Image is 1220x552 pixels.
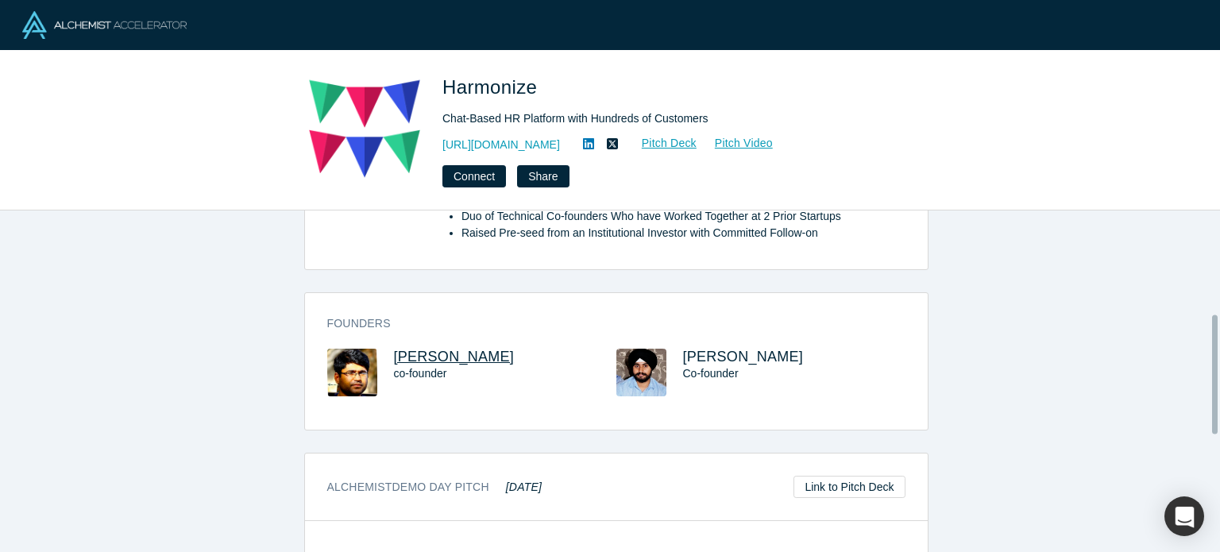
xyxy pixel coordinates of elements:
[683,349,804,365] a: [PERSON_NAME]
[327,175,450,258] dt: Highlights
[22,11,187,39] img: Alchemist Logo
[624,134,697,152] a: Pitch Deck
[394,349,515,365] a: [PERSON_NAME]
[327,315,883,332] h3: Founders
[616,349,666,396] img: Ujjwal Grover's Profile Image
[394,367,447,380] span: co-founder
[683,367,739,380] span: Co-founder
[327,349,377,396] img: Kanav Abrol's Profile Image
[309,73,420,184] img: Harmonize's Logo
[327,479,542,496] h3: Alchemist Demo Day Pitch
[506,481,542,493] em: [DATE]
[517,165,569,187] button: Share
[697,134,774,152] a: Pitch Video
[442,137,560,153] a: [URL][DOMAIN_NAME]
[793,476,905,498] a: Link to Pitch Deck
[442,110,887,127] div: Chat-Based HR Platform with Hundreds of Customers
[461,225,905,241] li: Raised Pre-seed from an Institutional Investor with Committed Follow-on
[461,208,905,225] li: Duo of Technical Co-founders Who have Worked Together at 2 Prior Startups
[442,165,506,187] button: Connect
[442,76,542,98] span: Harmonize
